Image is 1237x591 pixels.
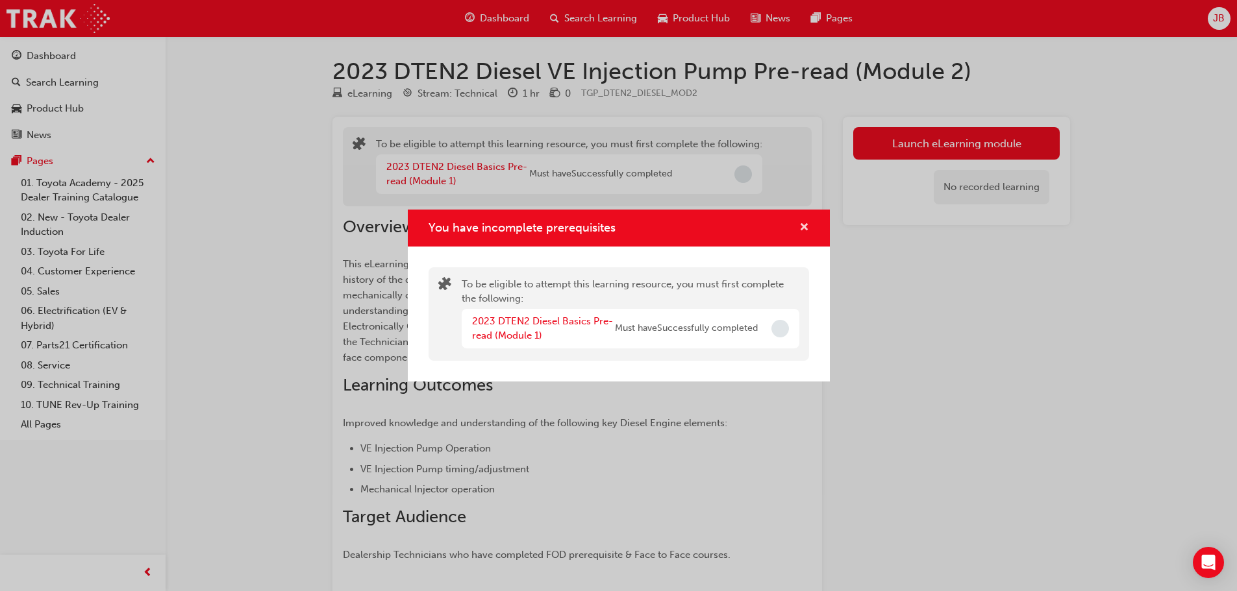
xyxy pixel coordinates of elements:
[615,321,758,336] span: Must have Successfully completed
[799,220,809,236] button: cross-icon
[462,277,799,351] div: To be eligible to attempt this learning resource, you must first complete the following:
[1193,547,1224,578] div: Open Intercom Messenger
[771,320,789,337] span: Incomplete
[429,221,616,235] span: You have incomplete prerequisites
[799,223,809,234] span: cross-icon
[408,210,830,381] div: You have incomplete prerequisites
[472,315,613,342] a: 2023 DTEN2 Diesel Basics Pre-read (Module 1)
[438,278,451,293] span: puzzle-icon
